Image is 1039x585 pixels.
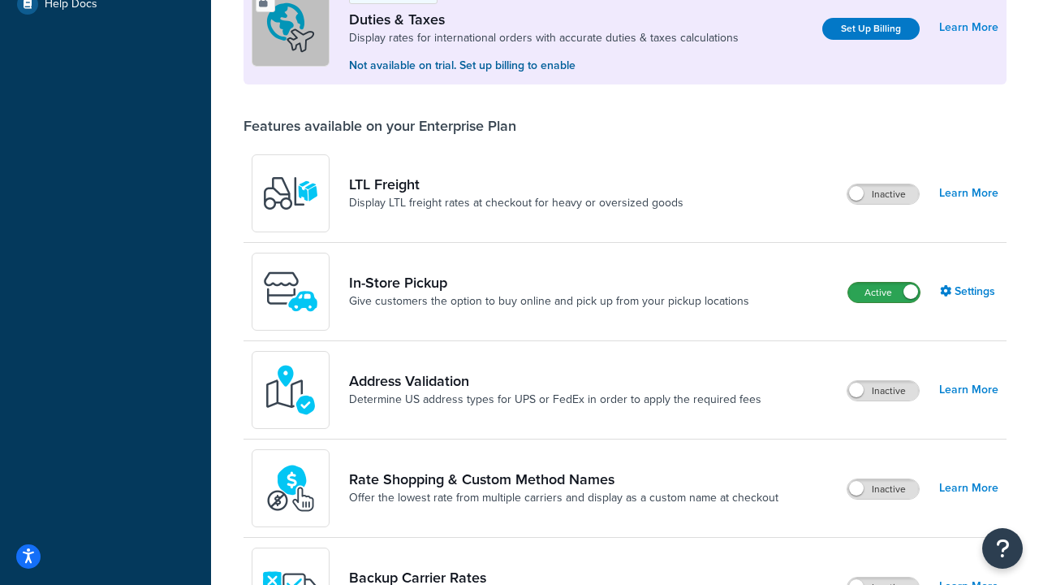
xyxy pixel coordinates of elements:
[349,392,761,408] a: Determine US address types for UPS or FedEx in order to apply the required fees
[939,182,998,205] a: Learn More
[939,379,998,401] a: Learn More
[939,477,998,500] a: Learn More
[262,165,319,222] img: y79ZsPf0fXUFUhFXDzUgf+ktZg5F2+ohG75+v3d2s1D9TjoU8PiyCIluIjV41seZevKCRuEjTPPOKHJsQcmKCXGdfprl3L4q7...
[847,479,919,499] label: Inactive
[349,175,683,193] a: LTL Freight
[848,283,920,302] label: Active
[349,195,683,211] a: Display LTL freight rates at checkout for heavy or oversized goods
[349,372,761,390] a: Address Validation
[349,293,749,310] a: Give customers the option to buy online and pick up from your pickup locations
[940,280,998,303] a: Settings
[349,274,749,292] a: In-Store Pickup
[822,18,920,40] a: Set Up Billing
[982,528,1023,569] button: Open Resource Center
[349,490,778,506] a: Offer the lowest rate from multiple carriers and display as a custom name at checkout
[262,362,319,418] img: kIG8fy0lQAAAABJRU5ErkJggg==
[349,30,739,46] a: Display rates for international orders with accurate duties & taxes calculations
[262,460,319,517] img: icon-duo-feat-rate-shopping-ecdd8bed.png
[349,57,739,75] p: Not available on trial. Set up billing to enable
[847,184,919,204] label: Inactive
[349,11,739,28] a: Duties & Taxes
[262,263,319,320] img: wfgcfpwTIucLEAAAAASUVORK5CYII=
[939,16,998,39] a: Learn More
[349,470,778,488] a: Rate Shopping & Custom Method Names
[244,117,516,135] div: Features available on your Enterprise Plan
[847,381,919,401] label: Inactive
